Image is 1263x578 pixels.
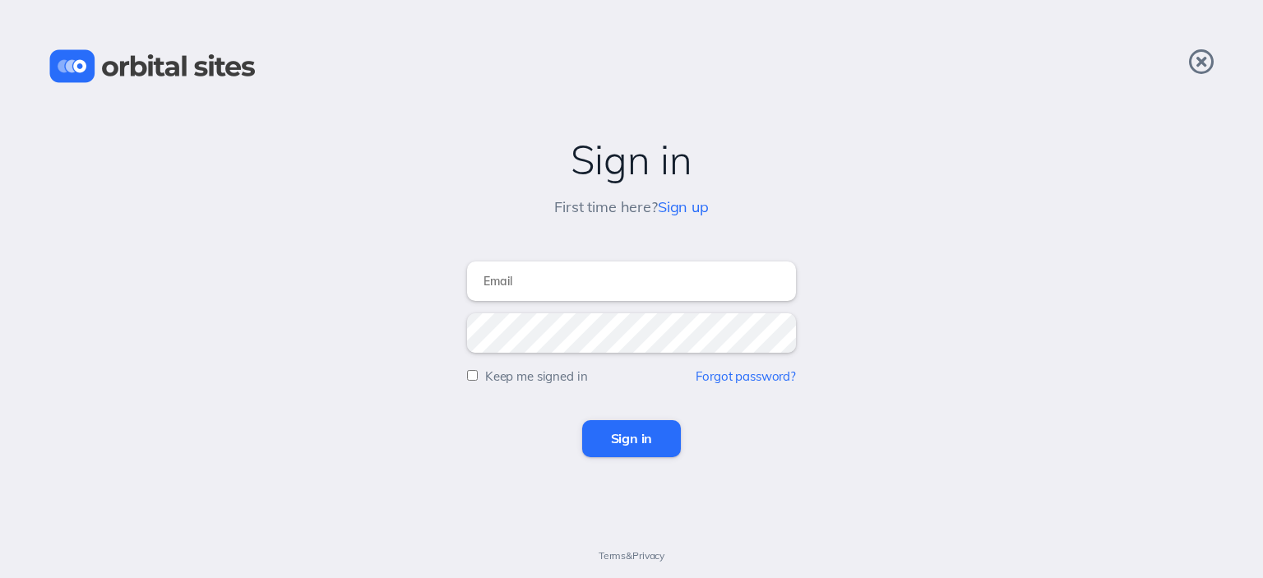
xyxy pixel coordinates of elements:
[16,137,1247,183] h2: Sign in
[485,368,588,384] label: Keep me signed in
[599,549,626,562] a: Terms
[582,420,682,456] input: Sign in
[467,261,796,301] input: Email
[696,368,796,384] a: Forgot password?
[49,49,256,83] img: Orbital Sites Logo
[632,549,664,562] a: Privacy
[554,199,709,216] h5: First time here?
[658,197,709,216] a: Sign up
